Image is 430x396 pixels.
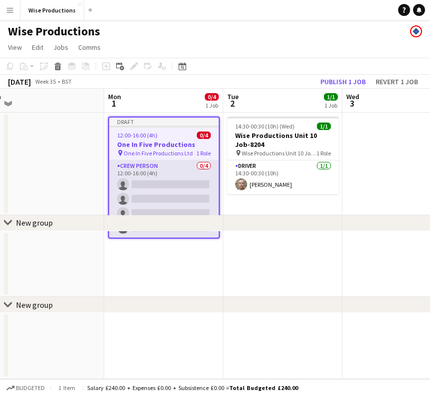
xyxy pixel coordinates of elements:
[235,123,294,130] span: 14:30-00:30 (10h) (Wed)
[345,98,359,109] span: 3
[117,132,157,139] span: 12:00-16:00 (4h)
[410,25,422,37] app-user-avatar: Paul Harris
[229,384,298,392] span: Total Budgeted £240.00
[108,92,121,101] span: Mon
[53,43,68,52] span: Jobs
[205,93,219,101] span: 0/4
[109,140,219,149] h3: One In Five Productions
[32,43,43,52] span: Edit
[227,160,339,194] app-card-role: Driver1/114:30-00:30 (10h)[PERSON_NAME]
[8,43,22,52] span: View
[316,149,331,157] span: 1 Role
[4,41,26,54] a: View
[205,102,218,109] div: 1 Job
[28,41,47,54] a: Edit
[316,75,370,88] button: Publish 1 job
[227,92,239,101] span: Tue
[8,24,100,39] h1: Wise Productions
[8,77,31,87] div: [DATE]
[346,92,359,101] span: Wed
[33,78,58,85] span: Week 35
[109,118,219,126] div: Draft
[62,78,72,85] div: BST
[227,117,339,194] app-job-card: 14:30-00:30 (10h) (Wed)1/1Wise Productions Unit 10 Job-8204 Wise Productions Unit 10 Job-82041 Ro...
[16,300,53,310] div: New group
[372,75,422,88] button: Revert 1 job
[5,383,46,394] button: Budgeted
[197,132,211,139] span: 0/4
[109,160,219,238] app-card-role: Crew Person0/412:00-16:00 (4h)
[74,41,105,54] a: Comms
[20,0,84,20] button: Wise Productions
[78,43,101,52] span: Comms
[108,117,220,239] app-job-card: Draft12:00-16:00 (4h)0/4One In Five Productions One In Five Productions Ltd1 RoleCrew Person0/412...
[49,41,72,54] a: Jobs
[242,149,316,157] span: Wise Productions Unit 10 Job-8204
[16,218,53,228] div: New group
[16,385,45,392] span: Budgeted
[107,98,121,109] span: 1
[87,384,298,392] div: Salary £240.00 + Expenses £0.00 + Subsistence £0.00 =
[324,102,337,109] div: 1 Job
[317,123,331,130] span: 1/1
[226,98,239,109] span: 2
[55,384,79,392] span: 1 item
[227,131,339,149] h3: Wise Productions Unit 10 Job-8204
[324,93,338,101] span: 1/1
[124,149,193,157] span: One In Five Productions Ltd
[196,149,211,157] span: 1 Role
